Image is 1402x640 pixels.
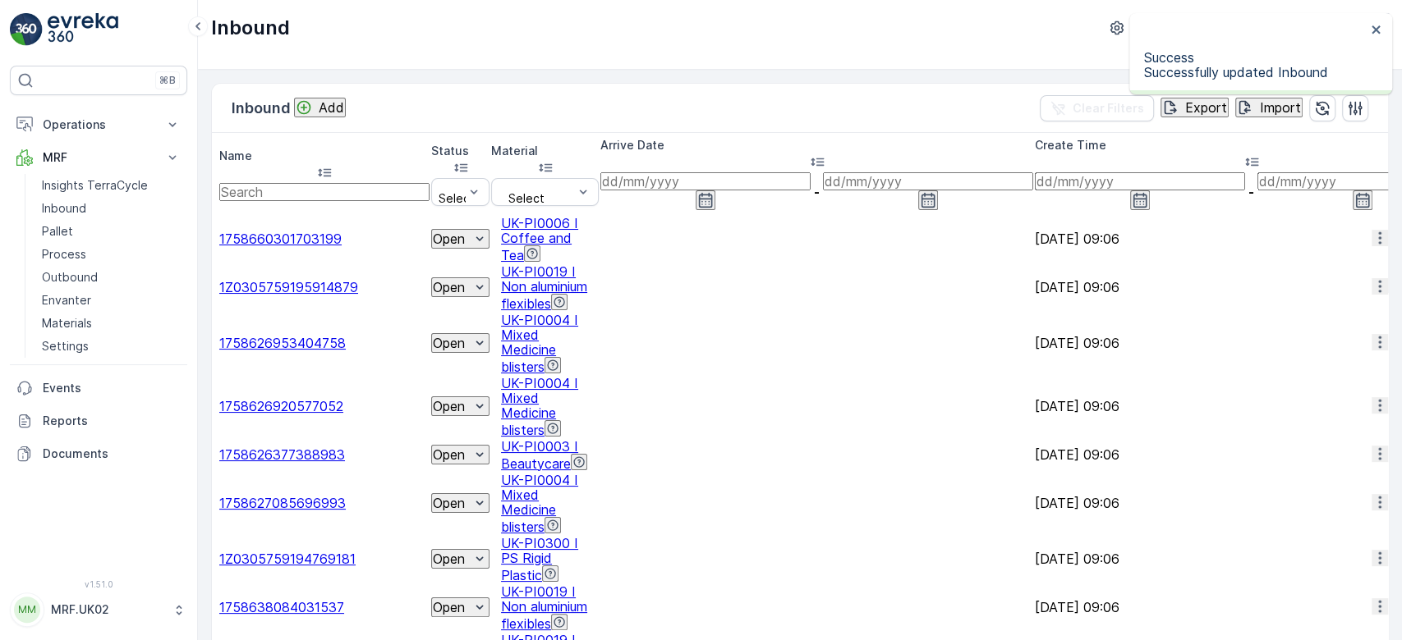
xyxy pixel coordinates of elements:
[219,335,346,351] a: 1758626953404758
[1260,100,1301,115] p: Import
[431,549,490,569] button: Open
[10,592,187,627] button: MMMRF.UK02
[232,97,291,120] p: Inbound
[43,380,181,396] p: Events
[501,263,587,312] a: UK-PI0019 I Non aluminium flexibles
[1248,185,1254,199] p: -
[219,148,430,164] p: Name
[1073,100,1144,117] p: Clear Filters
[600,172,811,190] input: dd/mm/yyyy
[43,117,154,133] p: Operations
[431,277,490,297] button: Open
[219,446,345,463] a: 1758626377388983
[1144,65,1366,80] p: Successfully updated Inbound
[219,183,430,201] input: Search
[42,338,89,354] p: Settings
[35,266,187,289] a: Outbound
[294,98,346,117] button: Add
[501,472,578,535] a: UK-PI0004 I Mixed Medicine blisters
[319,100,344,115] p: Add
[431,333,490,353] button: Open
[51,601,164,618] p: MRF.UK02
[43,149,154,166] p: MRF
[42,200,86,217] p: Inbound
[501,375,578,438] a: UK-PI0004 I Mixed Medicine blisters
[433,280,465,295] p: Open
[10,141,187,174] button: MRF
[42,177,148,194] p: Insights TerraCycle
[10,579,187,589] span: v 1.51.0
[501,438,578,472] a: UK-PI0003 I Beautycare
[431,143,490,159] p: Status
[219,398,343,414] a: 1758626920577052
[433,600,465,615] p: Open
[1235,98,1303,117] button: Import
[35,220,187,243] a: Pallet
[433,447,465,462] p: Open
[600,137,1033,153] p: Arrive Date
[35,197,187,220] a: Inbound
[431,597,490,617] button: Open
[42,292,91,309] p: Envanter
[1040,95,1154,121] button: Clear Filters
[211,15,290,41] p: Inbound
[1161,98,1229,117] button: Export
[1185,100,1227,115] p: Export
[35,243,187,266] a: Process
[10,108,187,141] button: Operations
[219,231,342,247] a: 1758660301703199
[1035,172,1245,190] input: dd/mm/yyyy
[35,174,187,197] a: Insights TerraCycle
[42,315,92,331] p: Materials
[433,231,465,246] p: Open
[439,192,475,205] p: Select
[42,269,98,286] p: Outbound
[219,495,346,511] a: 1758627085696993
[10,13,43,46] img: logo
[431,445,490,464] button: Open
[219,599,344,615] a: 1758638084031537
[431,229,490,249] button: Open
[501,312,578,375] a: UK-PI0004 I Mixed Medicine blisters
[35,335,187,358] a: Settings
[1371,23,1382,39] button: close
[14,597,40,623] div: MM
[433,496,465,510] p: Open
[43,446,181,462] p: Documents
[219,551,356,567] a: 1Z0305759194769181
[431,493,490,513] button: Open
[42,246,86,263] p: Process
[159,74,176,87] p: ⌘B
[491,143,599,159] p: Material
[10,372,187,405] a: Events
[48,13,118,46] img: logo_light-DOdMpM7g.png
[42,223,73,240] p: Pallet
[35,312,187,335] a: Materials
[35,289,187,312] a: Envanter
[219,279,358,295] span: 1Z0305759195914879
[431,396,490,416] button: Open
[501,583,587,632] a: UK-PI0019 I Non aluminium flexibles
[501,215,578,263] span: UK-PI0006 I Coffee and Tea
[823,172,1033,190] input: dd/mm/yyyy
[43,413,181,429] p: Reports
[433,399,465,414] p: Open
[499,192,555,205] p: Select
[501,535,578,583] a: UK-PI0300 I PS Rigid Plastic
[10,405,187,437] a: Reports
[10,437,187,470] a: Documents
[1144,50,1366,65] p: Success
